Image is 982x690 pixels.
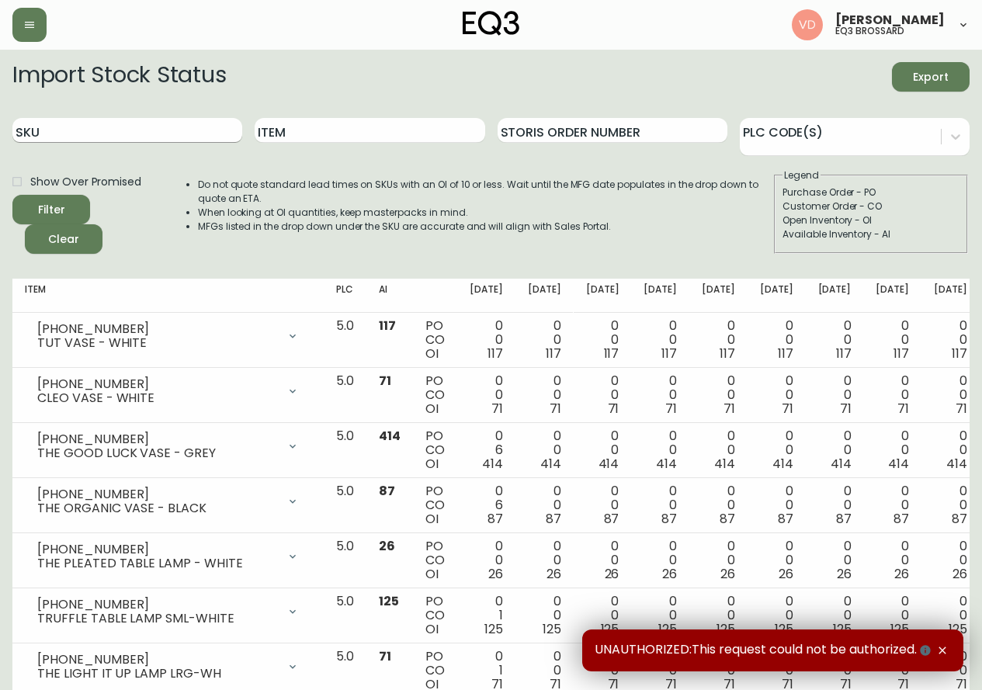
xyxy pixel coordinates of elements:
[833,620,852,638] span: 125
[934,539,967,581] div: 0 0
[934,484,967,526] div: 0 0
[37,432,277,446] div: [PHONE_NUMBER]
[806,279,864,313] th: [DATE]
[921,279,980,313] th: [DATE]
[528,374,561,416] div: 0 0
[904,68,957,87] span: Export
[324,279,366,313] th: PLC
[934,319,967,361] div: 0 0
[528,319,561,361] div: 0 0
[604,345,619,362] span: 117
[324,533,366,588] td: 5.0
[379,482,395,500] span: 87
[934,595,967,636] div: 0 0
[366,279,413,313] th: AI
[324,478,366,533] td: 5.0
[425,455,439,473] span: OI
[379,537,395,555] span: 26
[934,429,967,471] div: 0 0
[37,322,277,336] div: [PHONE_NUMBER]
[12,62,226,92] h2: Import Stock Status
[425,620,439,638] span: OI
[953,565,967,583] span: 26
[760,539,793,581] div: 0 0
[818,484,852,526] div: 0 0
[702,429,735,471] div: 0 0
[876,319,909,361] div: 0 0
[748,279,806,313] th: [DATE]
[25,374,311,408] div: [PHONE_NUMBER]CLEO VASE - WHITE
[782,168,821,182] legend: Legend
[775,620,793,638] span: 125
[324,423,366,478] td: 5.0
[778,510,793,528] span: 87
[949,620,967,638] span: 125
[37,598,277,612] div: [PHONE_NUMBER]
[782,186,959,199] div: Purchase Order - PO
[890,620,909,638] span: 125
[30,174,141,190] span: Show Over Promised
[379,647,391,665] span: 71
[818,429,852,471] div: 0 0
[12,195,90,224] button: Filter
[491,400,503,418] span: 71
[37,667,277,681] div: THE LIGHT IT UP LAMP LRG-WH
[37,377,277,391] div: [PHONE_NUMBER]
[37,487,277,501] div: [PHONE_NUMBER]
[605,565,619,583] span: 26
[586,319,619,361] div: 0 0
[425,345,439,362] span: OI
[782,400,793,418] span: 71
[760,429,793,471] div: 0 0
[894,565,909,583] span: 26
[631,279,689,313] th: [DATE]
[714,455,735,473] span: 414
[484,620,503,638] span: 125
[37,653,277,667] div: [PHONE_NUMBER]
[644,374,677,416] div: 0 0
[379,592,399,610] span: 125
[836,510,852,528] span: 87
[37,391,277,405] div: CLEO VASE - WHITE
[717,620,735,638] span: 125
[425,484,445,526] div: PO CO
[425,510,439,528] span: OI
[656,455,677,473] span: 414
[488,565,503,583] span: 26
[425,319,445,361] div: PO CO
[876,539,909,581] div: 0 0
[25,319,311,353] div: [PHONE_NUMBER]TUT VASE - WHITE
[198,206,772,220] li: When looking at OI quantities, keep masterpacks in mind.
[760,319,793,361] div: 0 0
[425,374,445,416] div: PO CO
[425,595,445,636] div: PO CO
[528,484,561,526] div: 0 0
[379,372,391,390] span: 71
[574,279,632,313] th: [DATE]
[37,446,277,460] div: THE GOOD LUCK VASE - GREY
[12,279,324,313] th: Item
[425,565,439,583] span: OI
[528,595,561,636] div: 0 0
[702,374,735,416] div: 0 0
[661,345,677,362] span: 117
[586,374,619,416] div: 0 0
[661,510,677,528] span: 87
[644,319,677,361] div: 0 0
[952,510,967,528] span: 87
[720,510,735,528] span: 87
[25,429,311,463] div: [PHONE_NUMBER]THE GOOD LUCK VASE - GREY
[779,565,793,583] span: 26
[601,620,619,638] span: 125
[599,455,619,473] span: 414
[37,230,90,249] span: Clear
[837,565,852,583] span: 26
[379,427,401,445] span: 414
[198,178,772,206] li: Do not quote standard lead times on SKUs with an OI of 10 or less. Wait until the MFG date popula...
[782,213,959,227] div: Open Inventory - OI
[644,539,677,581] div: 0 0
[818,319,852,361] div: 0 0
[425,539,445,581] div: PO CO
[25,224,102,254] button: Clear
[25,595,311,629] div: [PHONE_NUMBER]TRUFFLE TABLE LAMP SML-WHITE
